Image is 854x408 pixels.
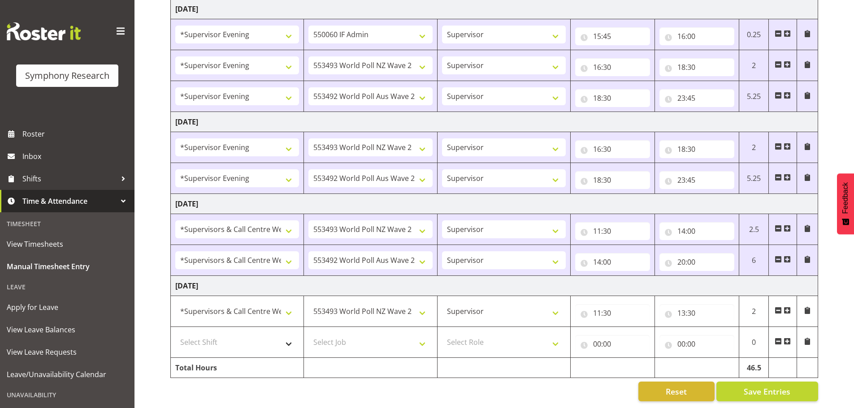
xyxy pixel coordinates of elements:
[22,150,130,163] span: Inbox
[2,233,132,255] a: View Timesheets
[575,58,650,76] input: Click to select...
[2,296,132,318] a: Apply for Leave
[7,237,128,251] span: View Timesheets
[739,327,769,358] td: 0
[739,19,769,50] td: 0.25
[22,172,117,185] span: Shifts
[7,301,128,314] span: Apply for Leave
[659,140,734,158] input: Click to select...
[638,382,715,401] button: Reset
[575,89,650,107] input: Click to select...
[739,50,769,81] td: 2
[2,318,132,341] a: View Leave Balances
[659,222,734,240] input: Click to select...
[2,255,132,278] a: Manual Timesheet Entry
[739,245,769,276] td: 6
[666,386,687,397] span: Reset
[575,140,650,158] input: Click to select...
[171,112,818,132] td: [DATE]
[716,382,818,401] button: Save Entries
[739,163,769,194] td: 5.25
[22,127,130,141] span: Roster
[171,194,818,214] td: [DATE]
[2,278,132,296] div: Leave
[659,335,734,353] input: Click to select...
[575,304,650,322] input: Click to select...
[2,215,132,233] div: Timesheet
[575,27,650,45] input: Click to select...
[841,182,850,214] span: Feedback
[739,81,769,112] td: 5.25
[25,69,109,82] div: Symphony Research
[739,296,769,327] td: 2
[744,386,790,397] span: Save Entries
[837,173,854,234] button: Feedback - Show survey
[659,304,734,322] input: Click to select...
[659,253,734,271] input: Click to select...
[739,214,769,245] td: 2.5
[659,171,734,189] input: Click to select...
[22,194,117,208] span: Time & Attendance
[575,335,650,353] input: Click to select...
[739,132,769,163] td: 2
[575,253,650,271] input: Click to select...
[739,358,769,378] td: 46.5
[659,27,734,45] input: Click to select...
[2,386,132,404] div: Unavailability
[171,276,818,296] td: [DATE]
[575,171,650,189] input: Click to select...
[171,358,304,378] td: Total Hours
[659,58,734,76] input: Click to select...
[575,222,650,240] input: Click to select...
[2,363,132,386] a: Leave/Unavailability Calendar
[7,22,81,40] img: Rosterit website logo
[7,368,128,381] span: Leave/Unavailability Calendar
[7,260,128,273] span: Manual Timesheet Entry
[659,89,734,107] input: Click to select...
[2,341,132,363] a: View Leave Requests
[7,323,128,336] span: View Leave Balances
[7,345,128,359] span: View Leave Requests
